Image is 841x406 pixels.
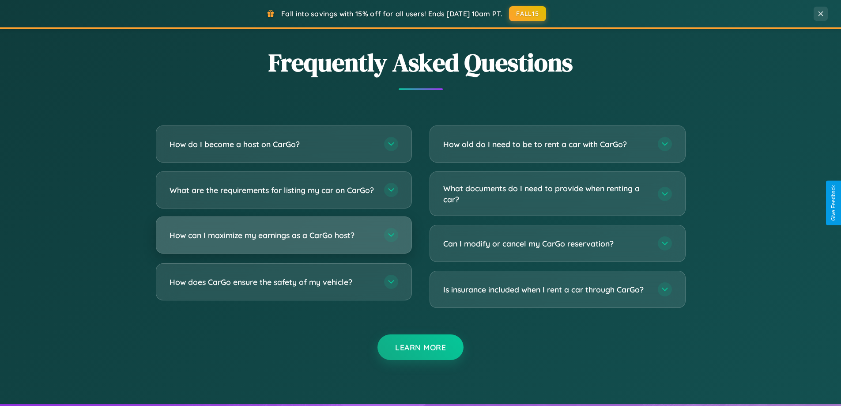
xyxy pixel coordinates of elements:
[170,185,375,196] h3: What are the requirements for listing my car on CarGo?
[443,284,649,295] h3: Is insurance included when I rent a car through CarGo?
[156,46,686,80] h2: Frequently Asked Questions
[170,277,375,288] h3: How does CarGo ensure the safety of my vehicle?
[170,230,375,241] h3: How can I maximize my earnings as a CarGo host?
[443,139,649,150] h3: How old do I need to be to rent a car with CarGo?
[443,238,649,249] h3: Can I modify or cancel my CarGo reservation?
[281,9,502,18] span: Fall into savings with 15% off for all users! Ends [DATE] 10am PT.
[509,6,546,21] button: FALL15
[443,183,649,205] h3: What documents do I need to provide when renting a car?
[377,334,464,360] button: Learn More
[830,185,837,221] div: Give Feedback
[170,139,375,150] h3: How do I become a host on CarGo?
